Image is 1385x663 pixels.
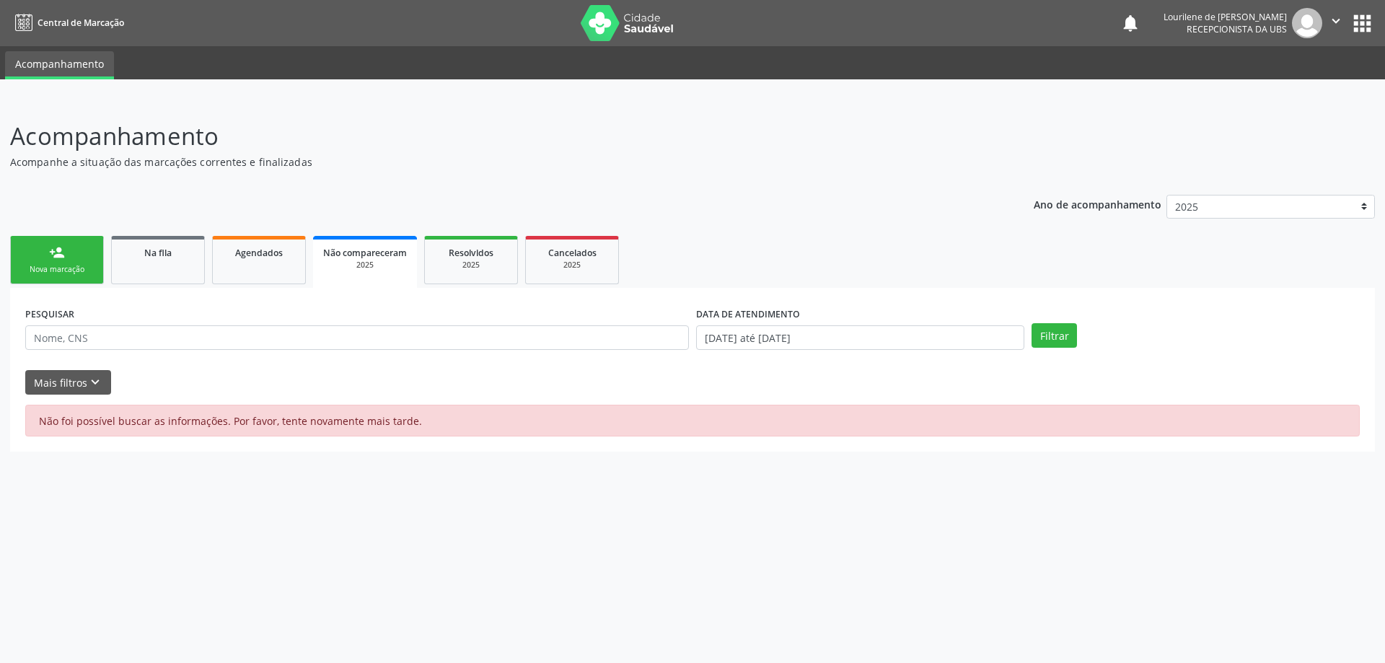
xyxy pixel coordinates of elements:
[548,247,597,259] span: Cancelados
[1350,11,1375,36] button: apps
[25,370,111,395] button: Mais filtroskeyboard_arrow_down
[10,11,124,35] a: Central de Marcação
[536,260,608,271] div: 2025
[449,247,493,259] span: Resolvidos
[25,405,1360,436] div: Não foi possível buscar as informações. Por favor, tente novamente mais tarde.
[1328,13,1344,29] i: 
[1322,8,1350,38] button: 
[696,325,1024,350] input: Selecione um intervalo
[1164,11,1287,23] div: Lourilene de [PERSON_NAME]
[25,325,689,350] input: Nome, CNS
[1032,323,1077,348] button: Filtrar
[696,303,800,325] label: DATA DE ATENDIMENTO
[5,51,114,79] a: Acompanhamento
[10,154,965,170] p: Acompanhe a situação das marcações correntes e finalizadas
[1120,13,1140,33] button: notifications
[10,118,965,154] p: Acompanhamento
[323,247,407,259] span: Não compareceram
[323,260,407,271] div: 2025
[144,247,172,259] span: Na fila
[235,247,283,259] span: Agendados
[1187,23,1287,35] span: Recepcionista da UBS
[25,303,74,325] label: PESQUISAR
[21,264,93,275] div: Nova marcação
[1034,195,1161,213] p: Ano de acompanhamento
[38,17,124,29] span: Central de Marcação
[435,260,507,271] div: 2025
[87,374,103,390] i: keyboard_arrow_down
[1292,8,1322,38] img: img
[49,245,65,260] div: person_add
